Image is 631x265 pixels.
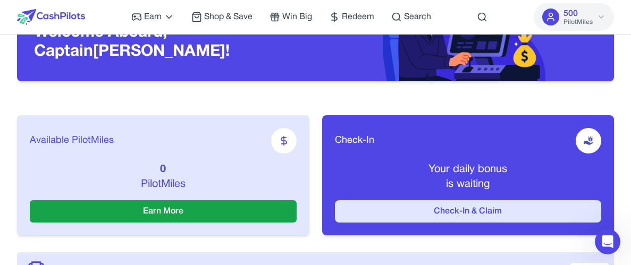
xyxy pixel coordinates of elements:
[131,11,174,23] a: Earn
[583,135,594,146] img: receive-dollar
[595,229,620,254] iframe: Intercom live chat
[270,11,312,23] a: Win Big
[34,23,299,62] h3: Welcome Aboard, Captain [PERSON_NAME]!
[563,18,593,27] span: PilotMiles
[191,11,253,23] a: Shop & Save
[329,11,374,23] a: Redeem
[391,11,431,23] a: Search
[30,200,297,223] button: Earn More
[30,133,114,148] span: Available PilotMiles
[534,3,614,31] button: 500PilotMiles
[342,11,374,23] span: Redeem
[144,11,162,23] span: Earn
[17,9,85,25] img: CashPilots Logo
[335,162,602,177] p: Your daily bonus
[30,162,297,177] p: 0
[404,11,431,23] span: Search
[30,177,297,192] p: PilotMiles
[563,7,578,20] span: 500
[446,179,490,189] span: is waiting
[204,11,253,23] span: Shop & Save
[282,11,312,23] span: Win Big
[335,133,374,148] span: Check-In
[335,200,602,223] button: Check-In & Claim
